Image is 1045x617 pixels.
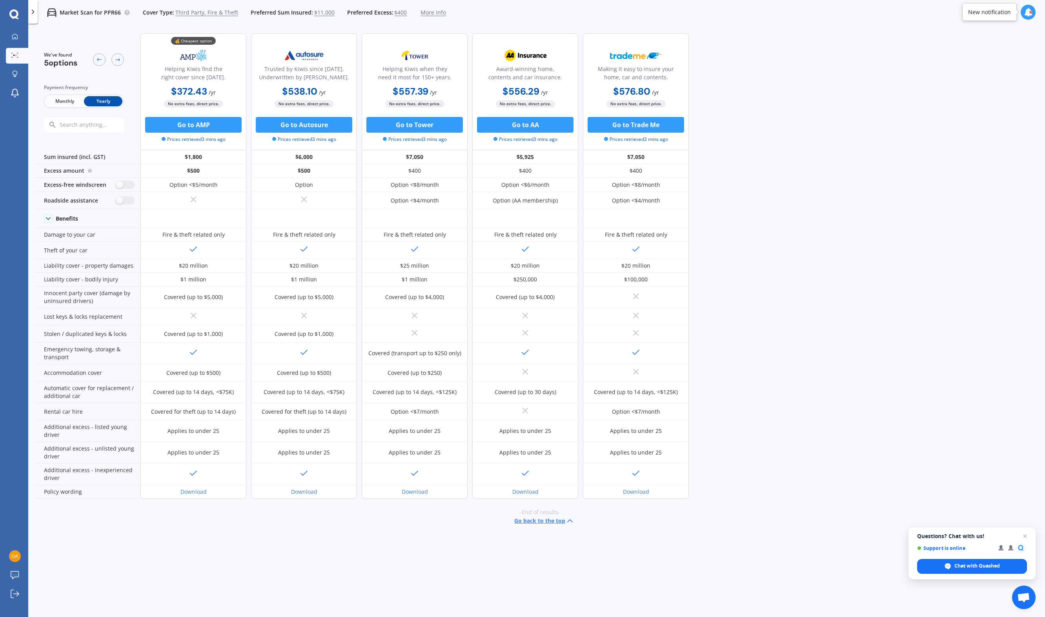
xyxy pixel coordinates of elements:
span: No extra fees, direct price. [275,100,334,108]
div: $400 [472,164,578,178]
div: Excess amount [35,164,140,178]
div: Fire & theft related only [494,231,557,239]
div: Covered (up to $5,000) [164,293,223,301]
div: $7,050 [362,150,468,164]
div: Covered (up to $1,000) [275,330,333,338]
span: Monthly [46,96,84,106]
div: $500 [140,164,246,178]
span: More info [421,9,446,16]
div: Covered (up to 14 days, <$75K) [153,388,234,396]
div: $100,000 [624,276,648,283]
button: Go to Tower [366,117,463,133]
div: Covered (transport up to $250 only) [368,349,461,357]
div: $500 [251,164,357,178]
img: Tower.webp [389,46,441,65]
span: Chat with Quashed [954,562,1000,570]
div: Option <$5/month [169,181,218,189]
div: Applies to under 25 [167,449,219,456]
span: No extra fees, direct price. [496,100,555,108]
div: Making it easy to insure your home, car and contents. [590,65,682,84]
div: Stolen / duplicated keys & locks [35,325,140,343]
span: Preferred Excess: [347,9,393,16]
a: Download [623,488,649,495]
div: Applies to under 25 [167,427,219,435]
button: Go to Autosure [256,117,352,133]
b: $576.80 [613,85,650,97]
button: Go back to the top [514,516,575,526]
div: Liability cover - bodily injury [35,273,140,287]
div: $1,800 [140,150,246,164]
img: Autosure.webp [278,46,330,65]
div: Innocent party cover (damage by uninsured drivers) [35,287,140,308]
b: $372.43 [171,85,207,97]
div: Applies to under 25 [499,449,551,456]
div: Award-winning home, contents and car insurance. [479,65,572,84]
div: $1 million [180,276,206,283]
div: Covered (up to $4,000) [496,293,555,301]
img: AA.webp [499,46,551,65]
span: Close chat [1020,531,1030,541]
b: $557.39 [393,85,428,97]
div: Applies to under 25 [499,427,551,435]
div: Automatic cover for replacement / additional car [35,382,140,403]
div: Covered (up to $4,000) [385,293,444,301]
span: We've found [44,51,78,58]
span: No extra fees, direct price. [385,100,444,108]
div: Option <$8/month [612,181,660,189]
a: Download [291,488,317,495]
div: Option <$7/month [612,408,660,416]
button: Go to AMP [145,117,242,133]
a: Download [180,488,207,495]
button: Go to AA [477,117,573,133]
img: Trademe.webp [610,46,662,65]
div: Applies to under 25 [610,427,662,435]
div: Covered for theft (up to 14 days) [151,408,236,416]
div: $1 million [291,276,317,283]
div: $7,050 [583,150,689,164]
div: Option [295,181,313,189]
span: / yr [319,89,326,96]
a: Download [402,488,428,495]
div: Covered (up to $1,000) [164,330,223,338]
div: Excess-free windscreen [35,178,140,192]
div: Option <$7/month [391,408,439,416]
div: Applies to under 25 [278,427,330,435]
div: Covered (up to $250) [388,369,442,377]
div: Accommodation cover [35,364,140,382]
div: Covered for theft (up to 14 days) [262,408,346,416]
div: $20 million [511,262,540,270]
div: $6,000 [251,150,357,164]
div: Fire & theft related only [384,231,446,239]
div: Covered (up to 14 days, <$75K) [264,388,344,396]
div: $250,000 [513,276,537,283]
span: $400 [394,9,407,16]
p: Market Scan for PPR66 [60,9,121,16]
div: Open chat [1012,586,1036,609]
div: Liability cover - property damages [35,259,140,273]
span: Prices retrieved 3 mins ago [383,136,447,143]
div: $400 [583,164,689,178]
span: Prices retrieved 3 mins ago [162,136,226,143]
div: $25 million [400,262,429,270]
div: Helping Kiwis when they need it most for 150+ years. [368,65,461,84]
span: Yearly [84,96,122,106]
div: Option <$6/month [501,181,550,189]
div: Applies to under 25 [278,449,330,456]
div: Lost keys & locks replacement [35,308,140,325]
div: Option <$8/month [391,181,439,189]
img: e44e4dc6da7d140f4c437132be204ac5 [9,550,21,562]
div: Covered (up to $5,000) [275,293,333,301]
div: Helping Kiwis find the right cover since [DATE]. [147,65,240,84]
span: No extra fees, direct price. [164,100,223,108]
span: / yr [541,89,548,96]
div: Fire & theft related only [162,231,225,239]
span: $11,000 [314,9,335,16]
div: Covered (up to 14 days, <$125K) [373,388,457,396]
div: Covered (up to $500) [166,369,220,377]
div: Applies to under 25 [389,427,441,435]
div: Applies to under 25 [389,449,441,456]
div: Payment frequency [44,84,124,91]
div: Sum insured (incl. GST) [35,150,140,164]
span: Third Party, Fire & Theft [175,9,238,16]
div: Rental car hire [35,403,140,420]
